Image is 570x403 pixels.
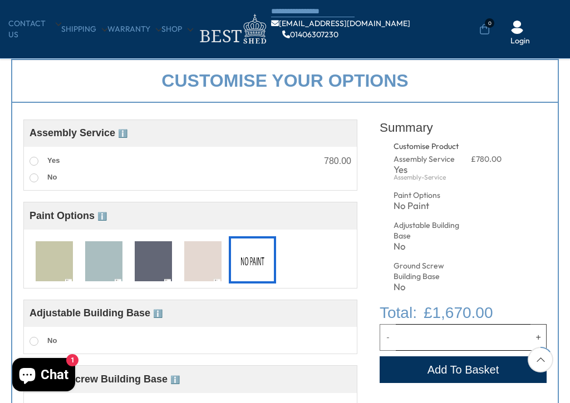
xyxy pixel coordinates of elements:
[234,241,271,282] img: No Paint
[170,375,180,384] span: ℹ️
[394,242,462,251] div: No
[530,324,547,351] button: Increase quantity
[184,241,222,282] img: T7078
[30,307,163,319] span: Adjustable Building Base
[471,154,502,164] span: £780.00
[135,241,172,282] img: T7033
[30,374,180,385] span: Ground Screw Building Base
[61,24,107,35] a: Shipping
[118,129,127,138] span: ℹ️
[394,220,462,242] div: Adjustable Building Base
[36,241,73,282] img: T7010
[47,336,57,345] span: No
[324,157,351,166] div: 780.00
[396,324,531,351] input: Quantity
[394,165,462,175] div: Yes
[271,19,410,27] a: [EMAIL_ADDRESS][DOMAIN_NAME]
[394,201,462,211] div: No Paint
[380,324,396,351] button: Decrease quantity
[394,174,462,181] div: Assembly-Service
[510,36,530,47] a: Login
[97,212,107,221] span: ℹ️
[282,31,338,38] a: 01406307230
[179,236,227,283] div: T7078
[30,210,107,221] span: Paint Options
[107,24,161,35] a: Warranty
[11,59,559,103] div: Customise your options
[153,309,163,318] span: ℹ️
[47,173,57,181] span: No
[30,127,127,138] span: Assembly Service
[85,241,122,282] img: T7024
[9,358,78,394] inbox-online-store-chat: Shopify online store chat
[8,18,61,40] a: CONTACT US
[229,236,276,283] div: No Paint
[394,282,462,292] div: No
[130,236,177,283] div: T7033
[380,114,547,141] div: Summary
[510,21,524,34] img: User Icon
[394,154,462,165] div: Assembly Service
[47,156,60,165] span: Yes
[394,141,501,152] div: Customise Product
[479,24,490,35] a: 0
[394,261,462,282] div: Ground Screw Building Base
[424,301,493,324] span: £1,670.00
[161,24,193,35] a: Shop
[394,190,462,201] div: Paint Options
[80,236,127,283] div: T7024
[193,11,271,47] img: logo
[485,18,494,28] span: 0
[31,236,78,283] div: T7010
